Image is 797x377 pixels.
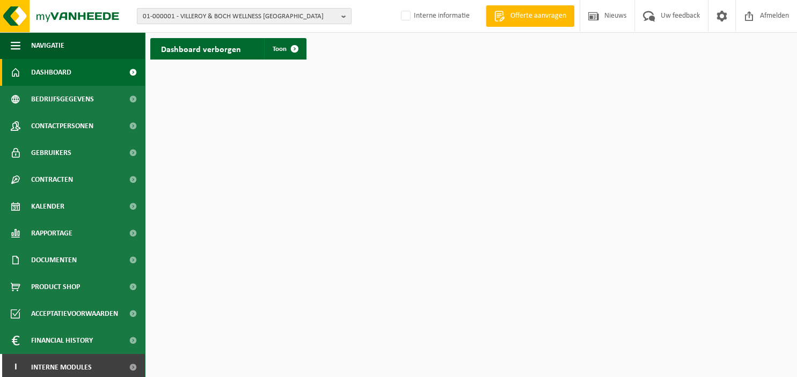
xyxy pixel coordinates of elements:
[31,32,64,59] span: Navigatie
[31,273,80,300] span: Product Shop
[31,86,94,113] span: Bedrijfsgegevens
[399,8,470,24] label: Interne informatie
[264,38,305,60] a: Toon
[31,300,118,327] span: Acceptatievoorwaarden
[31,247,77,273] span: Documenten
[273,46,287,53] span: Toon
[508,11,569,21] span: Offerte aanvragen
[143,9,337,25] span: 01-000001 - VILLEROY & BOCH WELLNESS [GEOGRAPHIC_DATA]
[486,5,574,27] a: Offerte aanvragen
[150,38,252,59] h2: Dashboard verborgen
[31,59,71,86] span: Dashboard
[31,113,93,139] span: Contactpersonen
[31,166,73,193] span: Contracten
[31,139,71,166] span: Gebruikers
[31,220,72,247] span: Rapportage
[31,327,93,354] span: Financial History
[31,193,64,220] span: Kalender
[137,8,352,24] button: 01-000001 - VILLEROY & BOCH WELLNESS [GEOGRAPHIC_DATA]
